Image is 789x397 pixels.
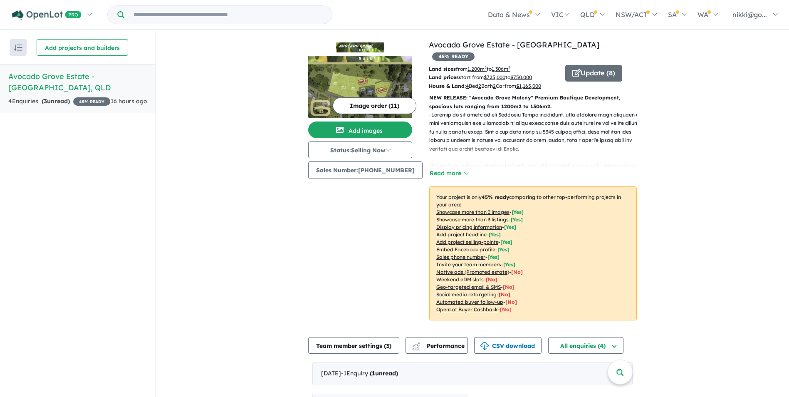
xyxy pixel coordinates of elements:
button: CSV download [474,337,542,354]
u: 1,200 m [467,66,487,72]
b: House & Land: [429,83,466,89]
span: [ Yes ] [489,231,501,238]
b: Land sizes [429,66,456,72]
img: Openlot PRO Logo White [12,10,82,20]
p: Bed Bath Car from [429,82,559,90]
u: $ 1,165,000 [516,83,541,89]
span: nikki@go... [732,10,767,19]
span: 3 [386,342,389,350]
span: 45 % READY [73,97,110,106]
u: Social media retargeting [436,291,497,298]
a: Avocado Grove Estate - Maleny LogoAvocado Grove Estate - Maleny [308,39,412,118]
span: [No] [503,284,514,290]
div: 4 Enquir ies [8,97,110,107]
span: [ Yes ] [497,246,510,253]
span: [ Yes ] [512,209,524,215]
button: Status:Selling Now [308,141,412,158]
u: Add project selling-points [436,239,498,245]
button: Read more [429,169,468,178]
button: Add images [308,122,412,138]
span: [ Yes ] [511,216,523,223]
span: to [505,74,532,80]
span: to [487,66,510,72]
p: from [429,65,559,73]
h5: Avocado Grove Estate - [GEOGRAPHIC_DATA] , QLD [8,71,147,93]
u: Native ads (Promoted estate) [436,269,509,275]
u: 4 [466,83,469,89]
span: [ Yes ] [503,261,515,268]
button: Performance [406,337,468,354]
p: start from [429,73,559,82]
span: [No] [499,291,510,298]
p: Your project is only comparing to other top-performing projects in your area: - - - - - - - - - -... [429,186,637,320]
u: Display pricing information [436,224,502,230]
span: [No] [500,306,512,313]
img: download icon [480,342,489,350]
u: $ 750,000 [510,74,532,80]
u: Sales phone number [436,254,485,260]
button: Update (8) [565,65,622,82]
div: [DATE] [312,362,633,385]
button: Team member settings (3) [308,337,399,354]
strong: ( unread) [42,97,70,105]
u: 2 [478,83,481,89]
u: Weekend eDM slots [436,276,484,283]
img: sort.svg [14,45,22,51]
span: [ Yes ] [504,224,516,230]
u: Automated buyer follow-up [436,299,503,305]
u: Showcase more than 3 images [436,209,510,215]
img: Avocado Grove Estate - Maleny [308,56,412,118]
p: NEW RELEASE: "Avocado Grove Maleny" Premium Boutique Development, spacious lots ranging from 1200... [429,94,637,111]
button: Sales Number:[PHONE_NUMBER] [308,161,423,179]
span: 16 hours ago [111,97,147,105]
input: Try estate name, suburb, builder or developer [126,6,330,24]
img: Avocado Grove Estate - Maleny Logo [312,42,409,52]
span: 1 [372,370,375,377]
b: 45 % ready [482,194,509,200]
span: [No] [505,299,517,305]
span: - 1 Enquir y [341,370,398,377]
span: [No] [486,276,497,283]
span: 45 % READY [432,52,475,61]
u: 2 [493,83,496,89]
u: OpenLot Buyer Cashback [436,306,498,313]
sup: 2 [508,65,510,70]
a: Avocado Grove Estate - [GEOGRAPHIC_DATA] [429,40,599,50]
button: All enquiries (4) [548,337,623,354]
u: Embed Facebook profile [436,246,495,253]
u: $ 725,000 [484,74,505,80]
button: Image order (11) [333,97,416,114]
u: 1,306 m [492,66,510,72]
sup: 2 [485,65,487,70]
span: 3 [44,97,47,105]
span: Performance [413,342,465,350]
u: Invite your team members [436,261,501,268]
strong: ( unread) [370,370,398,377]
span: [ Yes ] [487,254,500,260]
p: - Loremip do sit ametc ad eli Seddoeiu Tempo incididunt, utla etdolore magn aliquaen a mini venia... [429,111,643,306]
button: Add projects and builders [37,39,128,56]
span: [No] [511,269,523,275]
u: Geo-targeted email & SMS [436,284,501,290]
u: Add project headline [436,231,487,238]
u: Showcase more than 3 listings [436,216,509,223]
span: [ Yes ] [500,239,512,245]
b: Land prices [429,74,459,80]
img: bar-chart.svg [412,345,420,350]
img: line-chart.svg [413,342,420,347]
